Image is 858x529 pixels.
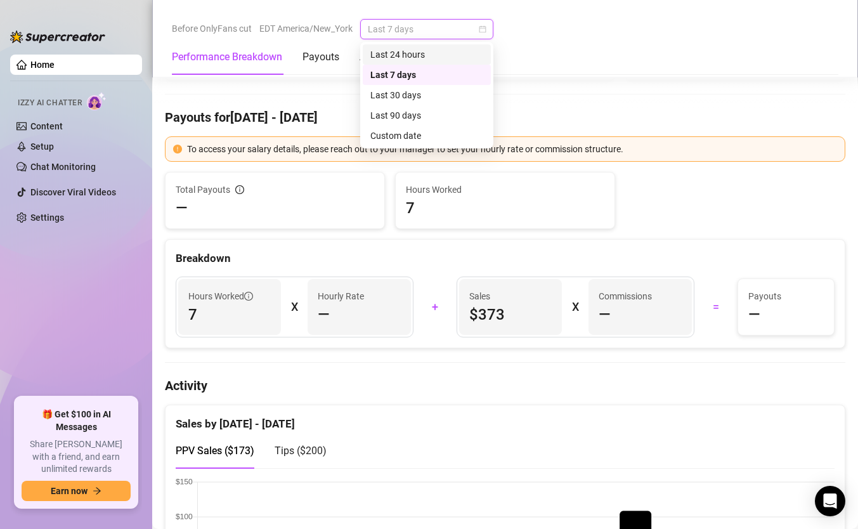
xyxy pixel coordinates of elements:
[30,121,63,131] a: Content
[599,289,652,303] article: Commissions
[363,65,491,85] div: Last 7 days
[244,292,253,301] span: info-circle
[370,68,483,82] div: Last 7 days
[370,48,483,62] div: Last 24 hours
[599,304,611,325] span: —
[275,445,327,457] span: Tips ( $200 )
[30,141,54,152] a: Setup
[469,289,552,303] span: Sales
[188,304,271,325] span: 7
[10,30,105,43] img: logo-BBDzfeDw.svg
[291,297,297,317] div: X
[318,289,364,303] article: Hourly Rate
[22,481,131,501] button: Earn nowarrow-right
[363,126,491,146] div: Custom date
[87,92,107,110] img: AI Chatter
[22,408,131,433] span: 🎁 Get $100 in AI Messages
[370,108,483,122] div: Last 90 days
[748,289,824,303] span: Payouts
[479,25,486,33] span: calendar
[173,145,182,153] span: exclamation-circle
[368,20,486,39] span: Last 7 days
[93,487,101,495] span: arrow-right
[702,297,730,317] div: =
[30,60,55,70] a: Home
[363,105,491,126] div: Last 90 days
[172,19,252,38] span: Before OnlyFans cut
[363,85,491,105] div: Last 30 days
[370,88,483,102] div: Last 30 days
[302,49,339,65] div: Payouts
[30,162,96,172] a: Chat Monitoring
[318,304,330,325] span: —
[421,297,449,317] div: +
[176,445,254,457] span: PPV Sales ( $173 )
[235,185,244,194] span: info-circle
[30,187,116,197] a: Discover Viral Videos
[30,212,64,223] a: Settings
[259,19,353,38] span: EDT America/New_York
[165,108,845,126] h4: Payouts for [DATE] - [DATE]
[51,486,88,496] span: Earn now
[469,304,552,325] span: $373
[165,377,845,395] h4: Activity
[360,49,393,65] div: Activity
[176,183,230,197] span: Total Payouts
[187,142,837,156] div: To access your salary details, please reach out to your manager to set your hourly rate or commis...
[406,198,604,218] span: 7
[18,97,82,109] span: Izzy AI Chatter
[572,297,578,317] div: X
[172,49,282,65] div: Performance Breakdown
[406,183,604,197] span: Hours Worked
[176,198,188,218] span: —
[748,304,760,325] span: —
[188,289,253,303] span: Hours Worked
[363,44,491,65] div: Last 24 hours
[815,486,845,516] div: Open Intercom Messenger
[22,438,131,476] span: Share [PERSON_NAME] with a friend, and earn unlimited rewards
[176,250,835,267] div: Breakdown
[370,129,483,143] div: Custom date
[176,405,835,433] div: Sales by [DATE] - [DATE]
